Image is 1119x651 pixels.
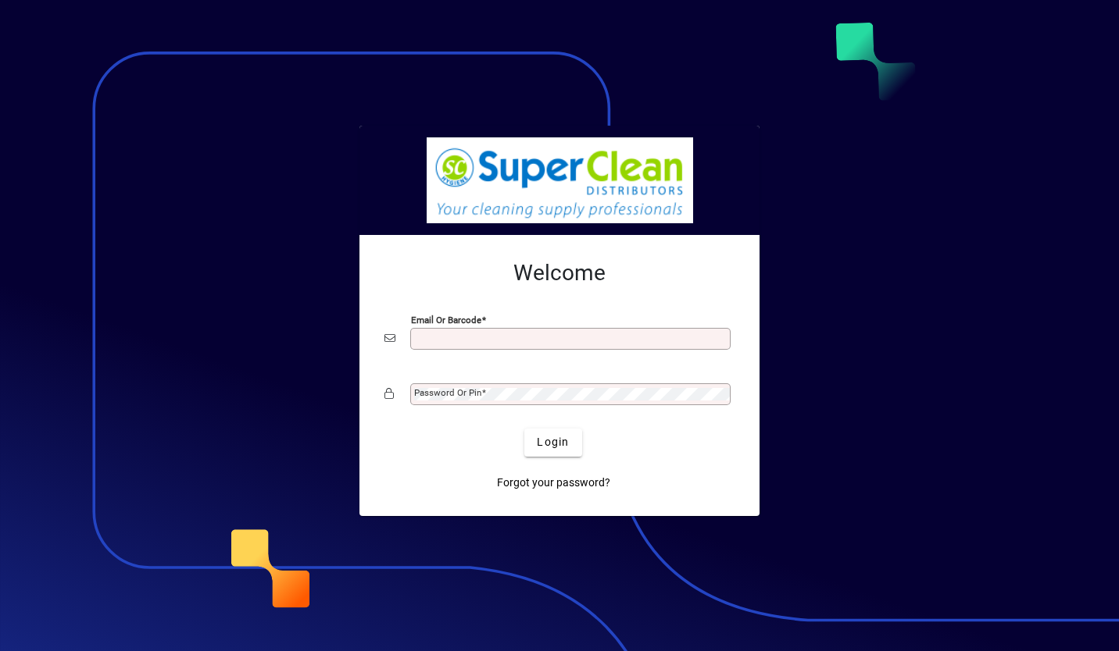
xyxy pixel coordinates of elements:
[384,260,735,286] h2: Welcome
[414,387,481,398] mat-label: Password or Pin
[491,469,617,497] a: Forgot your password?
[497,475,610,491] span: Forgot your password?
[411,314,481,325] mat-label: Email or Barcode
[524,429,581,457] button: Login
[537,434,569,450] span: Login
